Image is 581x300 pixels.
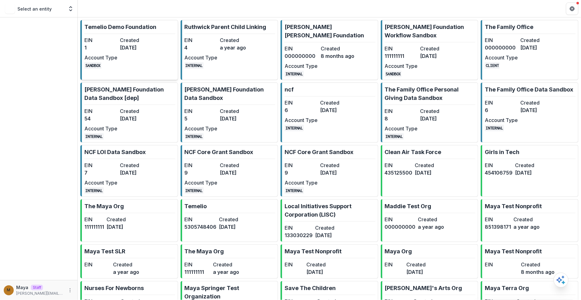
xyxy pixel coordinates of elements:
a: Girls in TechEIN454106759Created[DATE] [481,145,579,197]
dd: 435125500 [385,169,413,176]
dt: EIN [84,36,117,44]
dd: 6 [285,106,318,114]
dd: [DATE] [106,223,126,231]
p: [PERSON_NAME] [PERSON_NAME] Foundation [285,23,376,40]
dd: 111111111 [185,268,211,276]
dd: [DATE] [515,169,543,176]
dt: Account Type [385,62,418,70]
dt: Created [315,224,343,232]
dt: Created [106,216,126,223]
button: Open AI Assistant [554,273,569,288]
a: Local Initiatives Support Corporation (LISC)EIN133030229Created[DATE] [281,199,378,242]
dt: EIN [385,162,413,169]
a: Maya Test NonprofitEINCreated[DATE] [281,244,378,279]
dd: 5305748406 [185,223,217,231]
p: Staff [31,285,43,290]
dd: [DATE] [415,169,443,176]
dt: Account Type [185,54,218,61]
dt: EIN [485,99,518,106]
dd: 6 [485,106,518,114]
dd: [DATE] [120,169,153,176]
a: The Family Office Personal Giving Data SandboxEIN8Created[DATE]Account TypeINTERNAL [381,82,479,143]
p: Clean Air Task Force [385,148,442,156]
dt: Created [420,107,453,115]
dd: 111111111 [84,223,104,231]
dt: Created [120,107,153,115]
dt: Account Type [84,54,117,61]
a: ncfEIN6Created[DATE]Account TypeINTERNAL [281,82,378,143]
a: The Family OfficeEIN000000000Created[DATE]Account TypeCLIENT [481,20,579,80]
dt: Created [515,162,543,169]
dd: 4 [185,44,218,51]
dd: 8 months ago [521,268,555,276]
dt: EIN [385,107,418,115]
dt: Created [418,216,449,223]
dt: EIN [185,107,218,115]
a: Maya Test NonprofitEIN851398171Createda year ago [481,199,579,242]
a: The Maya OrgEIN111111111Createda year ago [181,244,278,279]
p: Maya Test SLR [84,247,125,255]
dd: [DATE] [120,115,153,122]
a: NCF Core Grant SandboxEIN9Created[DATE]Account TypeINTERNAL [281,145,378,197]
dt: Account Type [485,116,518,124]
dt: EIN [485,162,513,169]
dt: EIN [485,36,518,44]
p: The Maya Org [185,247,224,255]
dd: 8 [385,115,418,122]
dd: 111111111 [385,52,418,60]
dd: 851398171 [485,223,511,231]
p: Temelio [185,202,207,210]
dd: a year ago [113,268,139,276]
dt: EIN [84,162,117,169]
a: The Family Office Data SandboxEIN6Created[DATE]Account TypeINTERNAL [481,82,579,143]
dd: [DATE] [320,106,353,114]
a: Ruthwick Parent Child LinkingEIN4Createda year agoAccount TypeINTERNAL [181,20,278,80]
p: [PERSON_NAME][EMAIL_ADDRESS][DOMAIN_NAME] [16,291,64,296]
code: INTERNAL [185,62,204,69]
dt: Created [320,99,353,106]
dt: EIN [84,216,104,223]
a: [PERSON_NAME] [PERSON_NAME] FoundationEIN000000000Created8 months agoAccount TypeINTERNAL [281,20,378,80]
dt: Created [420,45,453,52]
p: ncf [285,85,294,94]
dt: Created [219,216,251,223]
p: NCF Core Grant Sandbox [285,148,353,156]
dt: EIN [485,261,518,268]
dt: EIN [185,162,218,169]
a: Maya OrgEINCreated[DATE] [381,244,479,279]
dt: Account Type [185,125,218,132]
dd: [DATE] [407,268,426,276]
p: Maya Terra Org [485,284,529,292]
dd: [DATE] [320,169,353,176]
dt: Created [120,36,153,44]
code: INTERNAL [285,71,304,77]
p: Maddie Test Org [385,202,432,210]
div: Maya [7,288,11,292]
dd: 9 [185,169,218,176]
dt: Created [513,216,540,223]
dd: [DATE] [120,44,153,51]
p: [PERSON_NAME]'s Arts Org [385,284,462,292]
dt: Account Type [285,179,318,186]
dd: 133030229 [285,232,313,239]
a: Clean Air Task ForceEIN435125500Created[DATE] [381,145,479,197]
dd: 7 [84,169,117,176]
dt: Account Type [485,54,518,61]
dt: EIN [285,162,318,169]
code: INTERNAL [84,187,104,194]
p: Maya [16,284,28,291]
p: The Family Office [485,23,533,31]
a: NCF Core Grant SandboxEIN9Created[DATE]Account TypeINTERNAL [181,145,278,197]
p: Maya Test Nonprofit [485,247,542,255]
dt: EIN [84,261,111,268]
p: Maya Test Nonprofit [485,202,542,210]
dt: Created [520,99,553,106]
dt: Created [407,261,426,268]
p: [PERSON_NAME] Foundation Data Sandbox [dep] [84,85,175,102]
dt: Account Type [84,179,117,186]
dd: [DATE] [520,44,553,51]
dd: [DATE] [420,52,453,60]
a: TemelioEIN5305748406Created[DATE] [181,199,278,242]
dt: Account Type [84,125,117,132]
dt: EIN [285,45,318,52]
